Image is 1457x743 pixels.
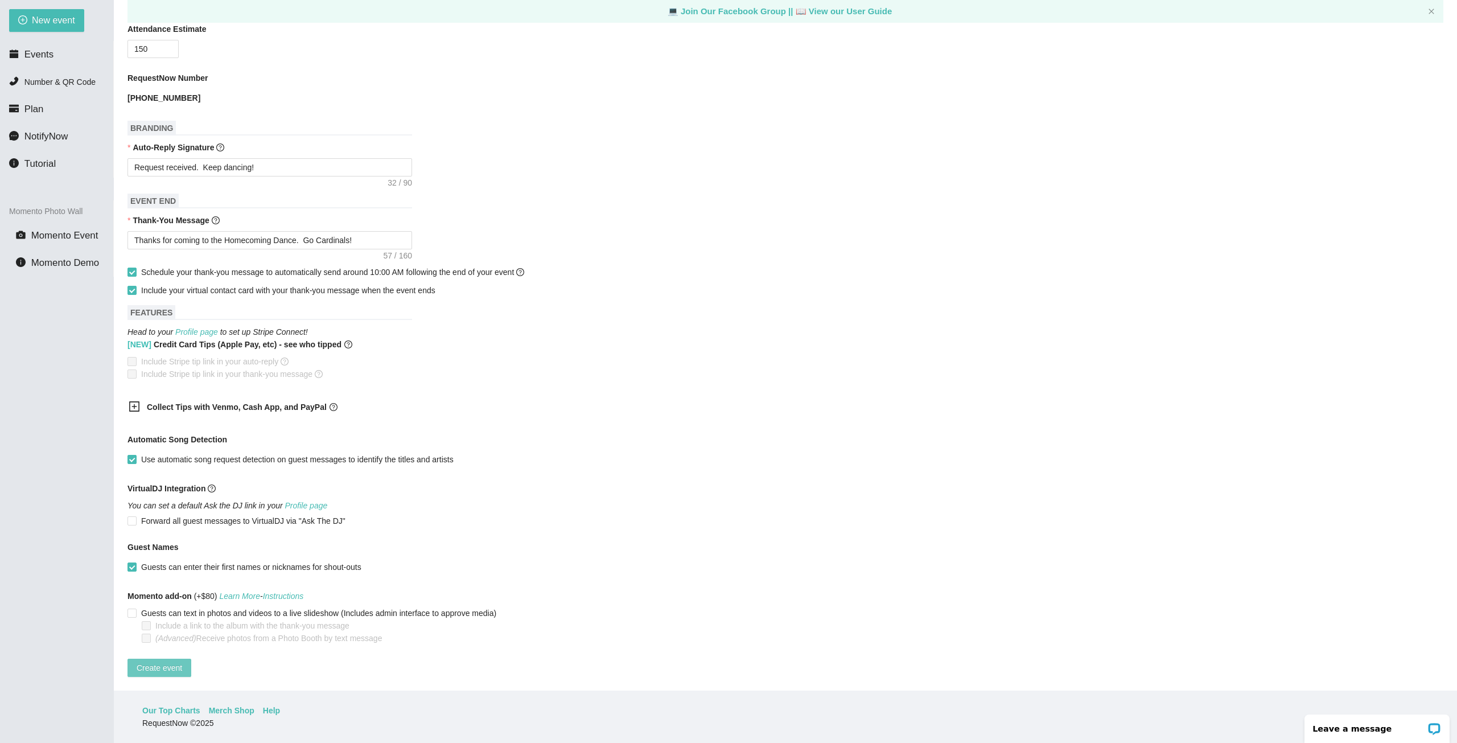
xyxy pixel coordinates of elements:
[133,143,214,152] b: Auto-Reply Signature
[796,6,806,16] span: laptop
[24,77,96,87] span: Number & QR Code
[516,268,524,276] span: question-circle
[281,358,289,366] span: question-circle
[32,13,75,27] span: New event
[9,49,19,59] span: calendar
[1428,8,1435,15] button: close
[24,104,44,114] span: Plan
[127,501,327,510] i: You can set a default Ask the DJ link in your
[1297,707,1457,743] iframe: LiveChat chat widget
[9,131,19,141] span: message
[127,231,412,249] textarea: Thanks for coming to the Homecoming Dance. Go Cardinals!
[127,158,412,176] textarea: Request received. Keep dancing!
[142,717,1426,729] div: RequestNow © 2025
[127,194,179,208] span: EVENT END
[127,338,341,351] b: Credit Card Tips (Apple Pay, etc) - see who tipped
[120,394,404,422] div: Collect Tips with Venmo, Cash App, and PayPalquestion-circle
[127,72,208,84] b: RequestNow Number
[796,6,892,16] a: laptop View our User Guide
[137,561,366,573] span: Guests can enter their first names or nicknames for shout-outs
[127,327,308,336] i: Head to your to set up Stripe Connect!
[208,485,216,492] span: question-circle
[24,49,53,60] span: Events
[216,143,224,151] span: question-circle
[137,662,182,674] span: Create event
[133,216,209,225] b: Thank-You Message
[142,704,200,717] a: Our Top Charts
[151,632,386,645] span: Receive photos from a Photo Booth by text message
[9,104,19,113] span: credit-card
[127,121,176,136] span: BRANDING
[330,403,338,411] span: question-circle
[31,230,98,241] span: Momento Event
[141,268,524,277] span: Schedule your thank-you message to automatically send around 10:00 AM following the end of your e...
[24,158,56,169] span: Tutorial
[285,501,328,510] a: Profile page
[129,401,140,412] span: plus-square
[344,338,352,351] span: question-circle
[219,592,260,601] a: Learn More
[137,515,350,527] span: Forward all guest messages to VirtualDJ via "Ask The DJ"
[137,355,293,368] span: Include Stripe tip link in your auto-reply
[127,305,175,320] span: FEATURES
[175,327,218,336] a: Profile page
[137,453,458,466] span: Use automatic song request detection on guest messages to identify the titles and artists
[127,590,303,602] span: (+$80)
[127,23,206,35] b: Attendance Estimate
[127,93,200,102] b: [PHONE_NUMBER]
[141,286,435,295] span: Include your virtual contact card with your thank-you message when the event ends
[219,592,303,601] i: -
[315,370,323,378] span: question-circle
[668,6,678,16] span: laptop
[18,15,27,26] span: plus-circle
[9,9,84,32] button: plus-circleNew event
[31,257,99,268] span: Momento Demo
[127,543,178,552] b: Guest Names
[9,76,19,86] span: phone
[127,592,192,601] b: Momento add-on
[9,158,19,168] span: info-circle
[263,592,304,601] a: Instructions
[263,704,280,717] a: Help
[16,230,26,240] span: camera
[137,368,327,380] span: Include Stripe tip link in your thank-you message
[127,340,151,349] span: [NEW]
[209,704,254,717] a: Merch Shop
[212,216,220,224] span: question-circle
[127,484,205,493] b: VirtualDJ Integration
[24,131,68,142] span: NotifyNow
[668,6,796,16] a: laptop Join Our Facebook Group ||
[151,619,354,632] span: Include a link to the album with the thank-you message
[127,433,227,446] b: Automatic Song Detection
[137,607,501,619] span: Guests can text in photos and videos to a live slideshow (Includes admin interface to approve media)
[127,659,191,677] button: Create event
[155,634,196,643] i: (Advanced)
[16,257,26,267] span: info-circle
[147,403,327,412] b: Collect Tips with Venmo, Cash App, and PayPal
